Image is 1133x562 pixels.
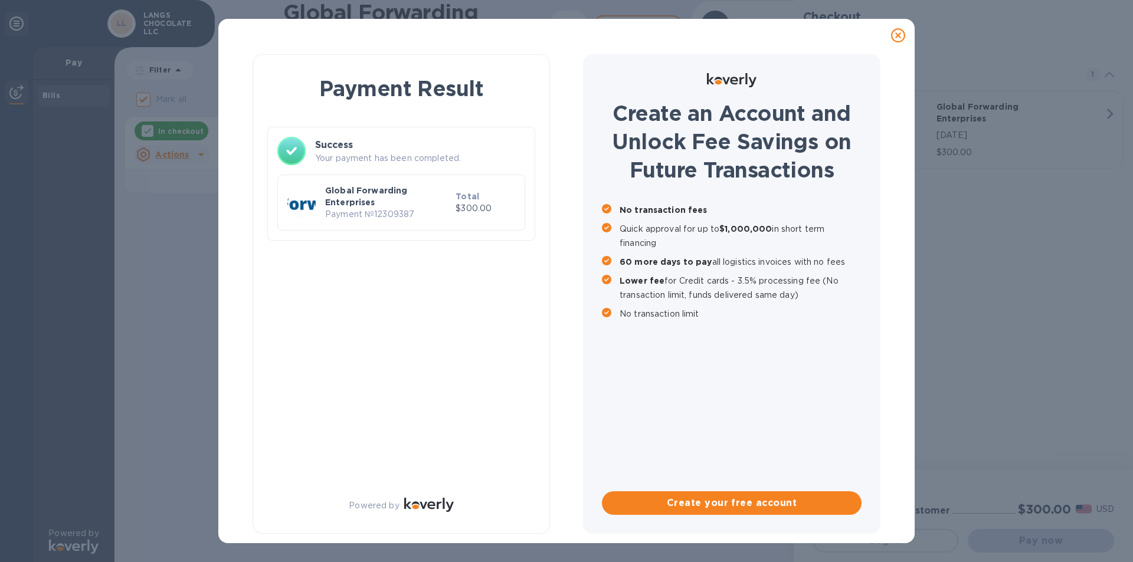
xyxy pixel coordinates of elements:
[315,152,525,165] p: Your payment has been completed.
[707,73,757,87] img: Logo
[602,99,862,184] h1: Create an Account and Unlock Fee Savings on Future Transactions
[620,255,862,269] p: all logistics invoices with no fees
[456,192,479,201] b: Total
[404,498,454,512] img: Logo
[611,496,852,510] span: Create your free account
[719,224,772,234] b: $1,000,000
[325,185,451,208] p: Global Forwarding Enterprises
[272,74,531,103] h1: Payment Result
[620,276,664,285] b: Lower fee
[349,499,399,512] p: Powered by
[456,202,515,215] p: $300.00
[315,138,525,152] h3: Success
[620,307,862,321] p: No transaction limit
[620,257,712,267] b: 60 more days to pay
[620,205,708,215] b: No transaction fees
[620,274,862,302] p: for Credit cards - 3.5% processing fee (No transaction limit, funds delivered same day)
[325,208,451,221] p: Payment № 12309387
[620,222,862,250] p: Quick approval for up to in short term financing
[602,491,862,515] button: Create your free account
